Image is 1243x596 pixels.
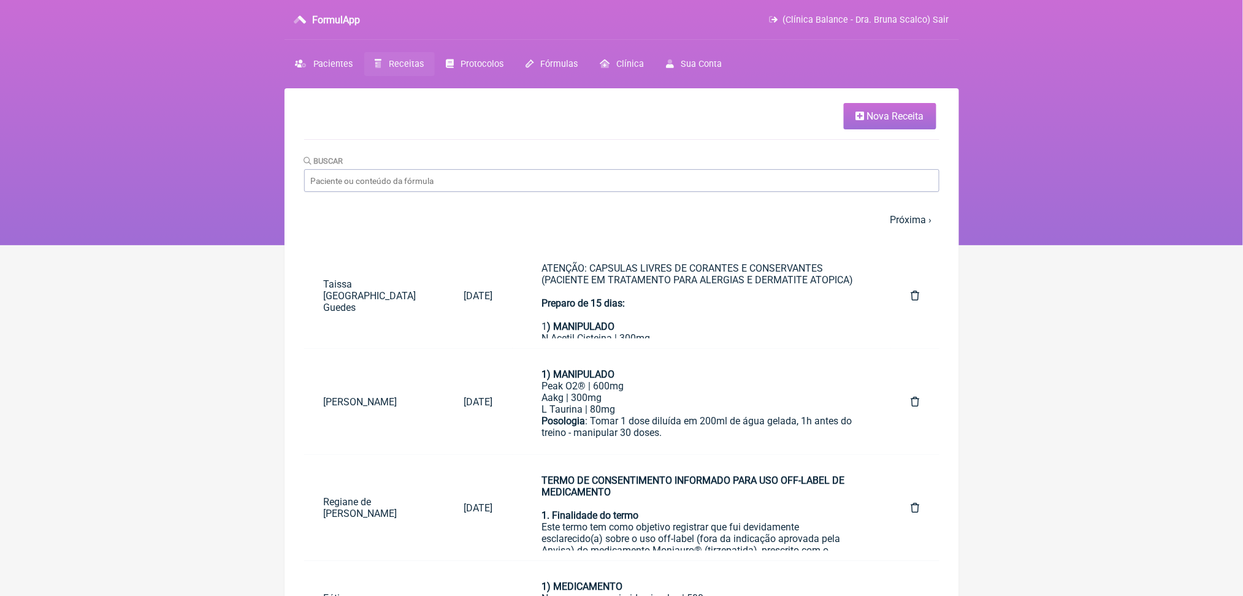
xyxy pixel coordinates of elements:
[540,59,578,69] span: Fórmulas
[542,581,623,592] strong: 1) MEDICAMENTO
[304,156,343,166] label: Buscar
[769,15,949,25] a: (Clínica Balance - Dra. Bruna Scalco) Sair
[445,492,513,524] a: [DATE]
[616,59,644,69] span: Clínica
[389,59,424,69] span: Receitas
[542,297,625,309] strong: Preparo de 15 dias:
[655,52,733,76] a: Sua Conta
[867,110,924,122] span: Nova Receita
[304,207,939,233] nav: pager
[304,269,445,323] a: Taissa [GEOGRAPHIC_DATA] Guedes
[522,253,882,338] a: ATENÇÃO: CAPSULAS LIVRES DE CORANTES E CONSERVANTES (PACIENTE EM TRATAMENTO PARA ALERGIAS E DERMA...
[589,52,655,76] a: Clínica
[548,321,615,332] strong: ) MANIPULADO
[461,59,503,69] span: Protocolos
[542,332,862,344] div: N Acetil Cisteina | 300mg
[312,14,360,26] h3: FormulApp
[285,52,364,76] a: Pacientes
[542,415,586,427] strong: Posologia
[522,359,882,445] a: 1) MANIPULADOPeak O2® | 600mgAakg | 300mgL Taurina | 80mgPosologia: Tomar 1 dose diluída em 200ml...
[514,52,589,76] a: Fórmulas
[542,475,845,498] strong: TERMO DE CONSENTIMENTO INFORMADO PARA USO OFF-LABEL DE MEDICAMENTO
[542,415,862,451] div: : Tomar 1 dose diluída em 200ml de água gelada, 1h antes do treino ㅤ- manipular 30 doses.
[364,52,435,76] a: Receitas
[542,392,862,403] div: Aakg | 300mg
[542,510,639,521] strong: 1. Finalidade do termo
[542,403,862,415] div: L Taurina | 80mg
[542,262,862,332] div: ATENÇÃO: CAPSULAS LIVRES DE CORANTES E CONSERVANTES (PACIENTE EM TRATAMENTO PARA ALERGIAS E DERMA...
[522,465,882,551] a: TERMO DE CONSENTIMENTO INFORMADO PARA USO OFF-LABEL DE MEDICAMENTO1. Finalidade do termoEste term...
[445,280,513,311] a: [DATE]
[542,510,862,591] div: Este termo tem como objetivo registrar que fui devidamente esclarecido(a) sobre o uso off-label (...
[445,386,513,418] a: [DATE]
[681,59,722,69] span: Sua Conta
[313,59,353,69] span: Pacientes
[304,486,445,529] a: Regiane de [PERSON_NAME]
[304,169,939,192] input: Paciente ou conteúdo da fórmula
[542,369,615,380] strong: 1) MANIPULADO
[435,52,514,76] a: Protocolos
[304,386,445,418] a: [PERSON_NAME]
[890,214,932,226] a: Próxima ›
[783,15,949,25] span: (Clínica Balance - Dra. Bruna Scalco) Sair
[542,380,862,392] div: Peak O2® | 600mg
[844,103,936,129] a: Nova Receita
